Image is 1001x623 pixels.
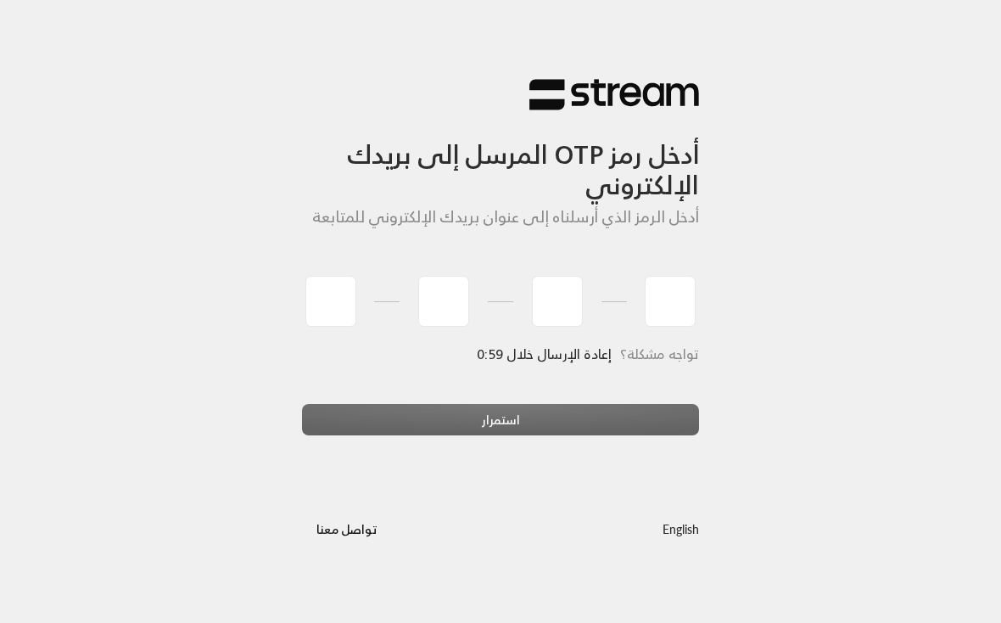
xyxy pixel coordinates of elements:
[620,342,699,366] span: تواجه مشكلة؟
[302,208,699,227] h5: أدخل الرمز الذي أرسلناه إلى عنوان بريدك الإلكتروني للمتابعة
[663,513,699,544] a: English
[302,513,391,544] button: تواصل معنا
[478,342,612,366] span: إعادة الإرسال خلال 0:59
[302,519,391,540] a: تواصل معنا
[302,111,699,200] h3: أدخل رمز OTP المرسل إلى بريدك الإلكتروني
[529,78,699,111] img: Stream Logo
